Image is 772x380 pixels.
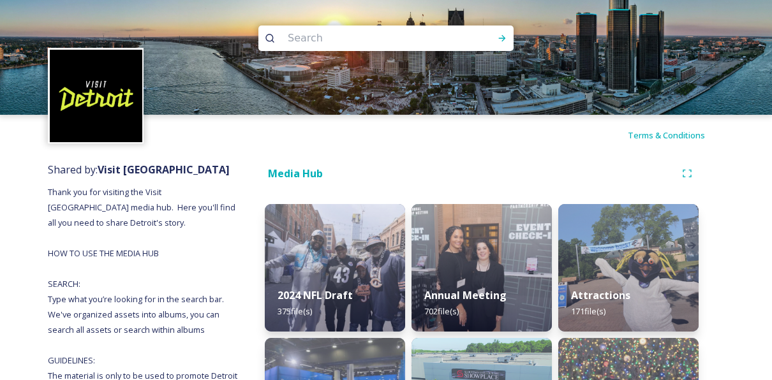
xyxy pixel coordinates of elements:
[268,166,323,180] strong: Media Hub
[281,24,456,52] input: Search
[571,288,630,302] strong: Attractions
[424,288,507,302] strong: Annual Meeting
[412,204,552,332] img: 8c0cc7c4-d0ac-4b2f-930c-c1f64b82d302.jpg
[628,129,705,141] span: Terms & Conditions
[558,204,699,332] img: b41b5269-79c1-44fe-8f0b-cab865b206ff.jpg
[628,128,724,143] a: Terms & Conditions
[278,288,353,302] strong: 2024 NFL Draft
[571,305,605,317] span: 171 file(s)
[50,50,142,142] img: VISIT%20DETROIT%20LOGO%20-%20BLACK%20BACKGROUND.png
[265,204,405,332] img: 1cf80b3c-b923-464a-9465-a021a0fe5627.jpg
[98,163,230,177] strong: Visit [GEOGRAPHIC_DATA]
[424,305,459,317] span: 702 file(s)
[48,163,230,177] span: Shared by:
[278,305,312,317] span: 375 file(s)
